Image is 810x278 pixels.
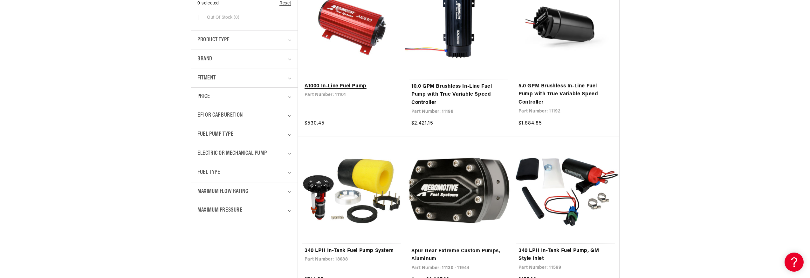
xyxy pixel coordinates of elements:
summary: Brand (0 selected) [197,50,291,69]
summary: Fuel Type (0 selected) [197,163,291,182]
a: A1000 In-Line Fuel Pump [305,82,399,91]
a: 340 LPH In-Tank Fuel Pump System [305,247,399,255]
a: 340 LPH In-Tank Fuel Pump, GM Style Inlet [518,247,613,263]
summary: Maximum Flow Rating (0 selected) [197,182,291,201]
span: Price [197,92,210,101]
span: Fuel Type [197,168,220,177]
span: Product type [197,36,230,45]
summary: EFI or Carburetion (0 selected) [197,106,291,125]
span: EFI or Carburetion [197,111,243,120]
span: Maximum Pressure [197,206,243,215]
span: Brand [197,55,212,64]
span: Maximum Flow Rating [197,187,248,196]
a: 10.0 GPM Brushless In-Line Fuel Pump with True Variable Speed Controller [411,83,506,107]
span: Fuel Pump Type [197,130,233,139]
summary: Maximum Pressure (0 selected) [197,201,291,220]
summary: Fuel Pump Type (0 selected) [197,125,291,144]
summary: Product type (0 selected) [197,31,291,50]
span: Out of stock (0) [207,15,239,21]
span: Fitment [197,74,216,83]
a: Spur Gear Extreme Custom Pumps, Aluminum [411,247,506,263]
summary: Electric or Mechanical Pump (0 selected) [197,144,291,163]
summary: Price [197,88,291,106]
a: 5.0 GPM Brushless In-Line Fuel Pump with True Variable Speed Controller [518,82,613,107]
span: Electric or Mechanical Pump [197,149,267,158]
summary: Fitment (0 selected) [197,69,291,88]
